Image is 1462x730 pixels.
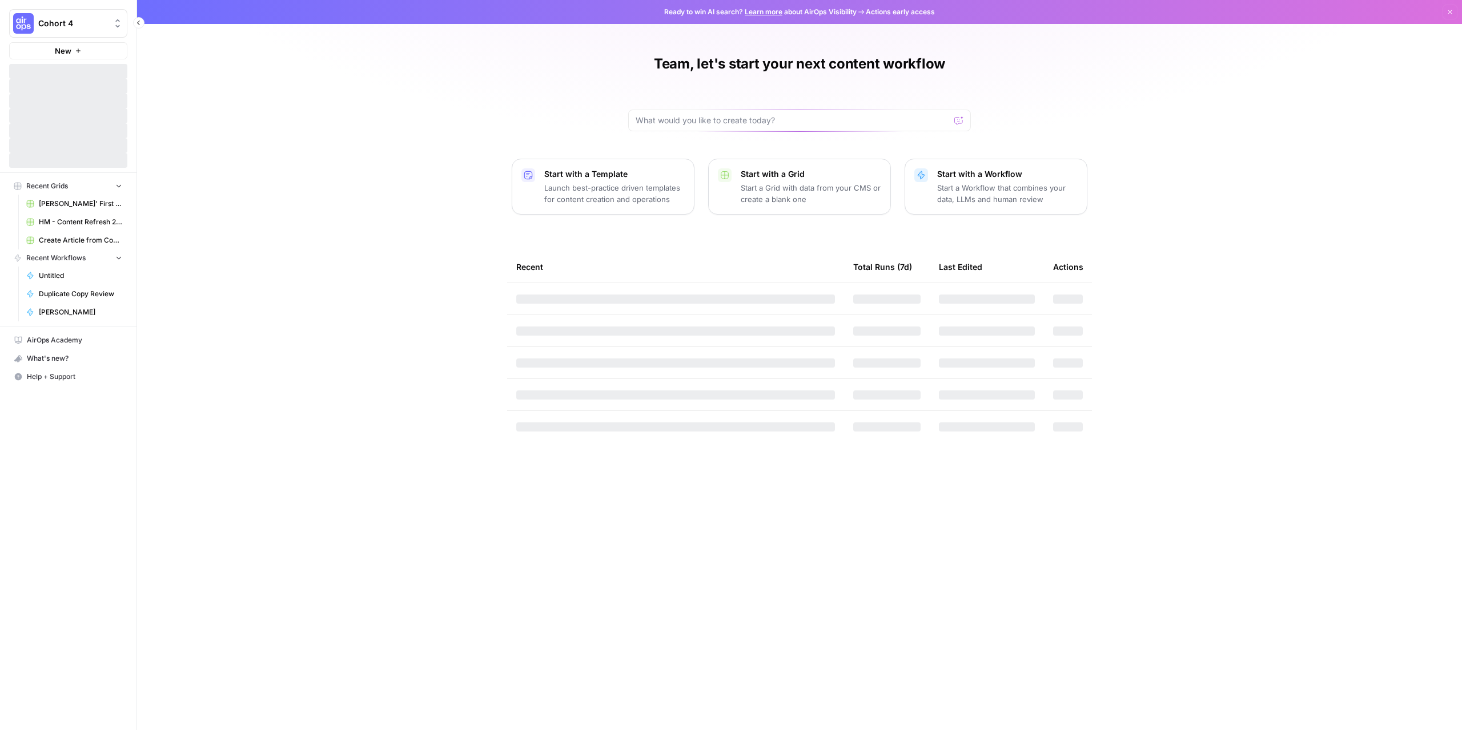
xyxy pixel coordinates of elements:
[9,368,127,386] button: Help + Support
[664,7,857,17] span: Ready to win AI search? about AirOps Visibility
[937,182,1078,205] p: Start a Workflow that combines your data, LLMs and human review
[544,182,685,205] p: Launch best-practice driven templates for content creation and operations
[21,195,127,213] a: [PERSON_NAME]' First Flow Grid
[741,182,881,205] p: Start a Grid with data from your CMS or create a blank one
[21,231,127,249] a: Create Article from Content Brief - Fork Grid
[9,42,127,59] button: New
[21,285,127,303] a: Duplicate Copy Review
[939,251,982,283] div: Last Edited
[9,9,127,38] button: Workspace: Cohort 4
[516,251,835,283] div: Recent
[512,159,694,215] button: Start with a TemplateLaunch best-practice driven templates for content creation and operations
[654,55,945,73] h1: Team, let's start your next content workflow
[21,267,127,285] a: Untitled
[38,18,107,29] span: Cohort 4
[21,303,127,321] a: [PERSON_NAME]
[10,350,127,367] div: What's new?
[21,213,127,231] a: HM - Content Refresh 28.07 Grid
[27,335,122,345] span: AirOps Academy
[39,235,122,245] span: Create Article from Content Brief - Fork Grid
[853,251,912,283] div: Total Runs (7d)
[27,372,122,382] span: Help + Support
[1053,251,1083,283] div: Actions
[39,289,122,299] span: Duplicate Copy Review
[39,217,122,227] span: HM - Content Refresh 28.07 Grid
[55,45,71,57] span: New
[708,159,891,215] button: Start with a GridStart a Grid with data from your CMS or create a blank one
[26,181,68,191] span: Recent Grids
[937,168,1078,180] p: Start with a Workflow
[636,115,950,126] input: What would you like to create today?
[39,307,122,317] span: [PERSON_NAME]
[26,253,86,263] span: Recent Workflows
[9,249,127,267] button: Recent Workflows
[741,168,881,180] p: Start with a Grid
[745,7,782,16] a: Learn more
[9,331,127,349] a: AirOps Academy
[866,7,935,17] span: Actions early access
[39,271,122,281] span: Untitled
[13,13,34,34] img: Cohort 4 Logo
[39,199,122,209] span: [PERSON_NAME]' First Flow Grid
[9,178,127,195] button: Recent Grids
[544,168,685,180] p: Start with a Template
[9,349,127,368] button: What's new?
[905,159,1087,215] button: Start with a WorkflowStart a Workflow that combines your data, LLMs and human review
